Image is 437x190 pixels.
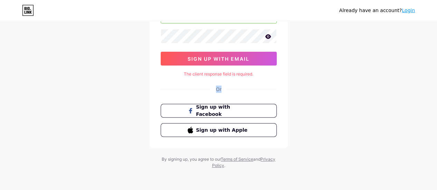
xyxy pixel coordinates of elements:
[161,123,277,137] button: Sign up with Apple
[402,8,415,13] a: Login
[216,86,221,93] div: Or
[161,52,277,66] button: sign up with email
[196,127,249,134] span: Sign up with Apple
[161,104,277,118] button: Sign up with Facebook
[188,56,249,62] span: sign up with email
[339,7,415,14] div: Already have an account?
[160,156,277,169] div: By signing up, you agree to our and .
[161,71,277,77] div: The client response field is required.
[221,157,253,162] a: Terms of Service
[196,103,249,118] span: Sign up with Facebook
